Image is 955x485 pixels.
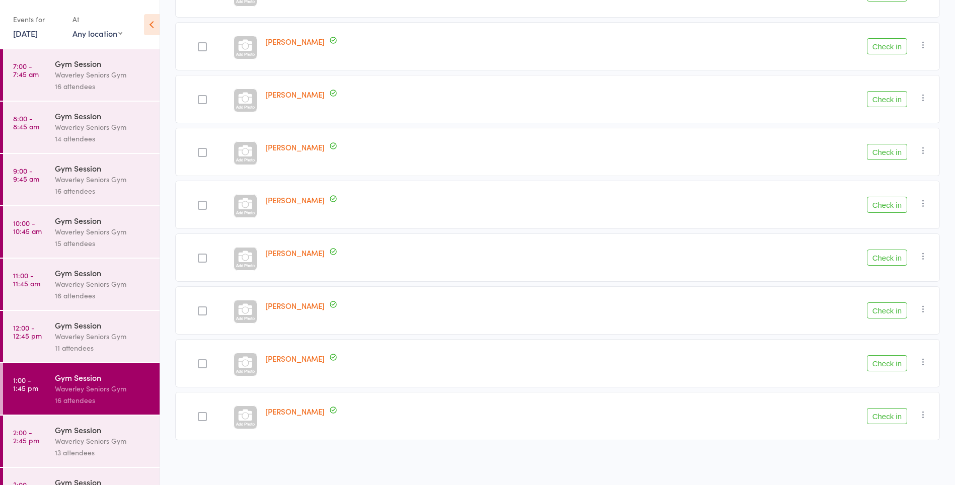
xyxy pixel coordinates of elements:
[13,428,39,444] time: 2:00 - 2:45 pm
[13,219,42,235] time: 10:00 - 10:45 am
[55,267,151,278] div: Gym Session
[55,342,151,354] div: 11 attendees
[55,435,151,447] div: Waverley Seniors Gym
[867,38,907,54] button: Check in
[13,28,38,39] a: [DATE]
[3,49,160,101] a: 7:00 -7:45 amGym SessionWaverley Seniors Gym16 attendees
[265,36,325,47] a: [PERSON_NAME]
[3,311,160,362] a: 12:00 -12:45 pmGym SessionWaverley Seniors Gym11 attendees
[55,215,151,226] div: Gym Session
[55,174,151,185] div: Waverley Seniors Gym
[55,80,151,92] div: 16 attendees
[55,278,151,290] div: Waverley Seniors Gym
[13,62,39,78] time: 7:00 - 7:45 am
[72,11,122,28] div: At
[55,121,151,133] div: Waverley Seniors Gym
[55,331,151,342] div: Waverley Seniors Gym
[55,163,151,174] div: Gym Session
[72,28,122,39] div: Any location
[13,11,62,28] div: Events for
[55,394,151,406] div: 16 attendees
[3,102,160,153] a: 8:00 -8:45 amGym SessionWaverley Seniors Gym14 attendees
[3,206,160,258] a: 10:00 -10:45 amGym SessionWaverley Seniors Gym15 attendees
[265,406,325,417] a: [PERSON_NAME]
[867,250,907,266] button: Check in
[55,290,151,301] div: 16 attendees
[55,447,151,458] div: 13 attendees
[55,226,151,237] div: Waverley Seniors Gym
[55,383,151,394] div: Waverley Seniors Gym
[13,324,42,340] time: 12:00 - 12:45 pm
[3,259,160,310] a: 11:00 -11:45 amGym SessionWaverley Seniors Gym16 attendees
[55,185,151,197] div: 16 attendees
[265,248,325,258] a: [PERSON_NAME]
[3,416,160,467] a: 2:00 -2:45 pmGym SessionWaverley Seniors Gym13 attendees
[265,89,325,100] a: [PERSON_NAME]
[867,91,907,107] button: Check in
[13,114,39,130] time: 8:00 - 8:45 am
[13,167,39,183] time: 9:00 - 9:45 am
[265,195,325,205] a: [PERSON_NAME]
[265,353,325,364] a: [PERSON_NAME]
[55,319,151,331] div: Gym Session
[55,372,151,383] div: Gym Session
[55,237,151,249] div: 15 attendees
[265,142,325,152] a: [PERSON_NAME]
[265,300,325,311] a: [PERSON_NAME]
[55,69,151,80] div: Waverley Seniors Gym
[55,110,151,121] div: Gym Session
[867,355,907,371] button: Check in
[55,424,151,435] div: Gym Session
[3,363,160,415] a: 1:00 -1:45 pmGym SessionWaverley Seniors Gym16 attendees
[55,58,151,69] div: Gym Session
[867,197,907,213] button: Check in
[867,302,907,318] button: Check in
[55,133,151,144] div: 14 attendees
[3,154,160,205] a: 9:00 -9:45 amGym SessionWaverley Seniors Gym16 attendees
[867,144,907,160] button: Check in
[13,271,40,287] time: 11:00 - 11:45 am
[867,408,907,424] button: Check in
[13,376,38,392] time: 1:00 - 1:45 pm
